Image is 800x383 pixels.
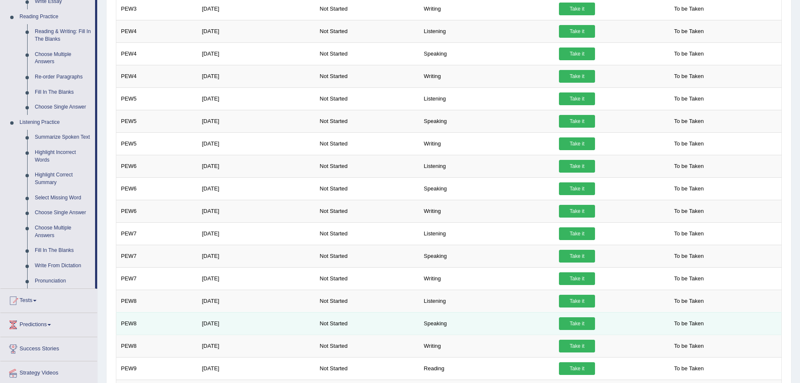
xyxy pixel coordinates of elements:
td: Not Started [315,20,419,42]
td: PEW5 [116,132,197,155]
td: [DATE] [197,65,315,87]
td: Writing [419,65,555,87]
span: To be Taken [670,160,708,173]
span: To be Taken [670,48,708,60]
td: PEW7 [116,267,197,290]
td: Listening [419,20,555,42]
td: Not Started [315,200,419,222]
a: Take it [559,227,595,240]
td: Speaking [419,245,555,267]
td: PEW6 [116,200,197,222]
span: To be Taken [670,340,708,352]
td: Speaking [419,312,555,335]
td: PEW6 [116,155,197,177]
td: PEW4 [116,65,197,87]
td: PEW4 [116,42,197,65]
td: [DATE] [197,335,315,357]
a: Take it [559,250,595,263]
a: Choose Single Answer [31,205,95,221]
span: To be Taken [670,3,708,15]
td: PEW8 [116,312,197,335]
a: Reading Practice [16,9,95,25]
a: Take it [559,48,595,60]
a: Take it [559,92,595,105]
td: Not Started [315,267,419,290]
span: To be Taken [670,295,708,308]
a: Take it [559,362,595,375]
td: Not Started [315,132,419,155]
a: Write From Dictation [31,258,95,274]
td: Speaking [419,177,555,200]
td: [DATE] [197,222,315,245]
a: Re-order Paragraphs [31,70,95,85]
td: Not Started [315,87,419,110]
a: Reading & Writing: Fill In The Blanks [31,24,95,47]
td: [DATE] [197,357,315,380]
a: Choose Single Answer [31,100,95,115]
a: Choose Multiple Answers [31,47,95,70]
a: Take it [559,137,595,150]
a: Choose Multiple Answers [31,221,95,243]
td: Writing [419,335,555,357]
td: [DATE] [197,110,315,132]
td: PEW8 [116,335,197,357]
td: PEW7 [116,222,197,245]
td: PEW9 [116,357,197,380]
a: Take it [559,70,595,83]
td: PEW4 [116,20,197,42]
td: Listening [419,155,555,177]
td: Not Started [315,312,419,335]
td: [DATE] [197,87,315,110]
td: Listening [419,222,555,245]
td: Not Started [315,222,419,245]
td: Not Started [315,335,419,357]
a: Take it [559,25,595,38]
td: [DATE] [197,42,315,65]
a: Highlight Correct Summary [31,168,95,190]
td: Writing [419,267,555,290]
td: PEW7 [116,245,197,267]
a: Take it [559,272,595,285]
td: Listening [419,290,555,312]
td: [DATE] [197,312,315,335]
a: Fill In The Blanks [31,243,95,258]
a: Fill In The Blanks [31,85,95,100]
a: Strategy Videos [0,361,97,383]
td: Writing [419,132,555,155]
td: [DATE] [197,177,315,200]
a: Pronunciation [31,274,95,289]
td: [DATE] [197,132,315,155]
a: Summarize Spoken Text [31,130,95,145]
td: Not Started [315,245,419,267]
td: [DATE] [197,290,315,312]
a: Predictions [0,313,97,334]
span: To be Taken [670,317,708,330]
a: Take it [559,115,595,128]
td: Writing [419,200,555,222]
td: Not Started [315,177,419,200]
span: To be Taken [670,115,708,128]
a: Tests [0,289,97,310]
a: Take it [559,205,595,218]
td: Not Started [315,65,419,87]
span: To be Taken [670,137,708,150]
span: To be Taken [670,182,708,195]
a: Success Stories [0,337,97,358]
span: To be Taken [670,92,708,105]
td: Not Started [315,155,419,177]
td: Speaking [419,42,555,65]
span: To be Taken [670,250,708,263]
a: Select Missing Word [31,190,95,206]
td: [DATE] [197,267,315,290]
td: Reading [419,357,555,380]
a: Take it [559,317,595,330]
a: Take it [559,160,595,173]
td: Listening [419,87,555,110]
td: Not Started [315,42,419,65]
td: [DATE] [197,245,315,267]
td: [DATE] [197,20,315,42]
td: Not Started [315,290,419,312]
td: Not Started [315,110,419,132]
span: To be Taken [670,272,708,285]
a: Take it [559,182,595,195]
